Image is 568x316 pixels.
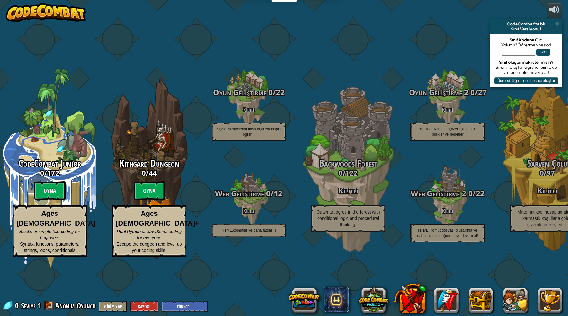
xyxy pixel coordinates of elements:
[398,107,497,113] h4: Kilitli
[264,188,271,199] span: 0
[21,301,35,311] span: Seviye
[420,127,475,137] span: Basit AI Komutları,özelleştirilebilir birlikler ve hedefler
[119,156,179,170] span: Kithgard Dungeon
[117,242,182,253] span: Escape the dungeon and level up your coding skills!
[547,3,562,18] button: Sesi ayarla
[142,168,146,177] span: 0
[316,210,380,227] span: Outsmart ogres in the forest with conditional logic and procedural thinking!
[493,37,559,42] div: Sınıf Kodunu Gir:
[493,26,560,31] div: Sınıf Versiyonu!
[130,301,158,312] button: Kaydol
[319,156,378,170] span: Backwoods Forest
[493,21,560,26] div: CodeCombat'ta bir
[16,210,95,227] strong: Ages [DEMOGRAPHIC_DATA]
[116,210,199,227] strong: Ages [DEMOGRAPHIC_DATA]+
[38,301,41,311] span: 1
[493,42,559,47] div: Yok mu? Öğretmenine sor!
[494,77,558,84] button: Ücretsiz öğretmen hesabı oluştur
[213,87,266,97] span: Oyun Geliştirme
[417,228,478,238] span: HTML, komut dosyası oluşturma ve daha fazlasını öğrenmeye devam et!
[199,208,298,214] h4: Kilitli
[478,87,487,97] span: 27
[34,181,66,200] btn: Oyna
[346,168,358,177] span: 122
[411,188,466,199] span: Web Geliştirme 2
[339,168,343,177] span: 0
[493,60,559,65] div: Sınıf oluşturmak ister misin?
[298,187,398,195] h3: Kilitli
[298,169,398,177] h3: /
[6,3,86,22] img: CodeCombat - Learn how to code by playing a game
[117,229,182,240] span: Real Python or JavaScript coding for everyone
[398,189,497,198] h3: /
[215,188,264,199] span: Web Geliştirme
[266,87,273,97] span: 0
[19,229,80,240] span: Blocks or simple text coding for beginners
[540,168,544,177] span: 0
[99,68,199,268] div: Complete previous world to unlock
[276,87,285,97] span: 22
[199,189,298,198] h3: /
[527,156,567,170] span: Sarven Çölü
[199,107,298,113] h4: Kilitli
[216,127,281,137] span: Kişisel seviyelerini nasıl inşa edeceğini öğren !
[134,181,165,200] btn: Oyna
[493,65,559,75] div: Bir sınıf oluştur, öğrencilerini ekle ve ilerlemelerini takip et!
[274,188,282,199] span: 12
[222,228,276,232] span: HTML,komutlar ve daha fazlası !
[398,88,497,97] h3: /
[547,168,555,177] span: 97
[20,242,79,253] span: Syntax, functions, parameters, strings, loops, conditionals
[476,188,485,199] span: 22
[55,301,96,311] span: Anonim Oyuncu
[149,168,157,177] span: 44
[469,87,475,97] span: 0
[99,301,127,312] button: Giriş Yap
[398,208,497,214] h4: Kilitli
[19,156,81,170] span: CodeCombat Junior
[99,169,199,177] h3: /
[466,188,473,199] span: 0
[409,87,469,97] span: Oyun Geliştirme 2
[199,88,298,97] h3: /
[15,301,20,311] span: 0
[47,168,59,177] span: 172
[40,168,44,177] span: 0
[536,49,550,56] button: Katıl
